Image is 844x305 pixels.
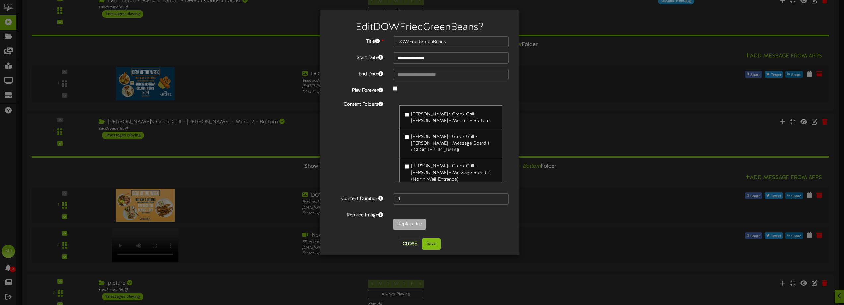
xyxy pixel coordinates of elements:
span: [PERSON_NAME]'s Greek Grill - [PERSON_NAME] - Message Board 1 ([GEOGRAPHIC_DATA]) [411,134,489,153]
label: Replace Image [325,210,388,219]
label: Content Duration [325,193,388,202]
span: [PERSON_NAME]'s Greek Grill - [PERSON_NAME] - Message Board 2 (North Wall-Entrance) [411,164,490,182]
button: Save [422,238,441,250]
input: [PERSON_NAME]'s Greek Grill - [PERSON_NAME] - Message Board 2 (North Wall-Entrance) [405,164,409,169]
label: End Date [325,69,388,78]
label: Content Folders [325,99,388,108]
input: [PERSON_NAME]'s Greek Grill - [PERSON_NAME] - Message Board 1 ([GEOGRAPHIC_DATA]) [405,135,409,139]
h2: Edit DOWFriedGreenBeans ? [330,22,509,33]
label: Start Date [325,52,388,61]
button: Close [399,239,421,249]
input: 15 [393,193,509,205]
label: Play Forever [325,85,388,94]
input: Title [393,36,509,47]
span: [PERSON_NAME]'s Greek Grill - [PERSON_NAME] - Menu 2 - Bottom [411,112,490,123]
label: Title [325,36,388,45]
input: [PERSON_NAME]'s Greek Grill - [PERSON_NAME] - Menu 2 - Bottom [405,113,409,117]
